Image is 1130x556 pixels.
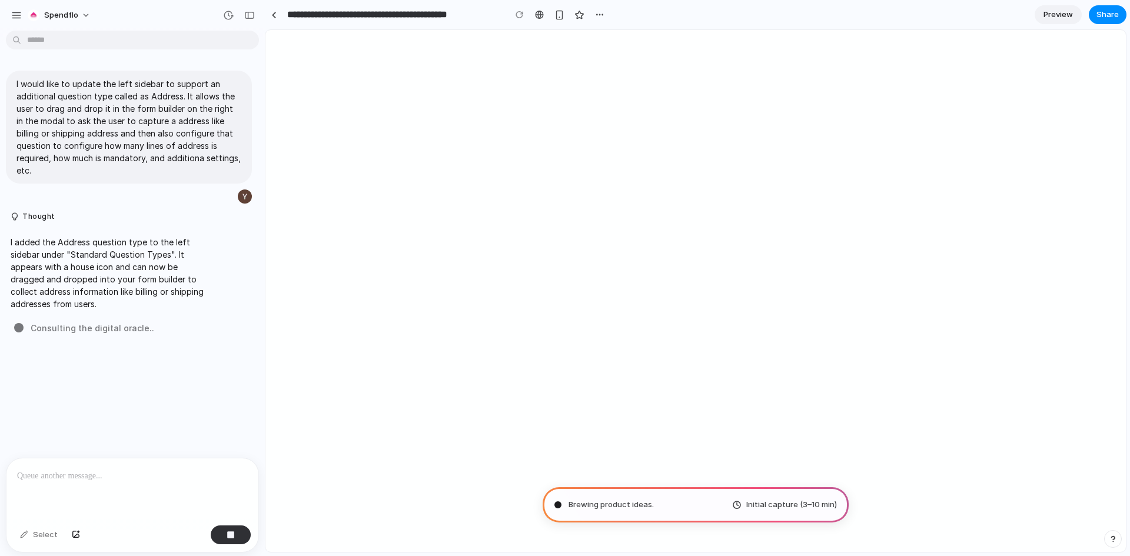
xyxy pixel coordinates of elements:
span: Share [1096,9,1119,21]
button: spendflo [23,6,97,25]
p: I would like to update the left sidebar to support an additional question type called as Address.... [16,78,241,177]
button: Share [1089,5,1126,24]
a: Preview [1035,5,1082,24]
span: Initial capture (3–10 min) [746,499,837,511]
span: spendflo [44,9,78,21]
span: Consulting the digital oracle .. [31,322,154,334]
p: I added the Address question type to the left sidebar under "Standard Question Types". It appears... [11,236,207,310]
span: Preview [1043,9,1073,21]
span: Brewing product ideas . [569,499,654,511]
